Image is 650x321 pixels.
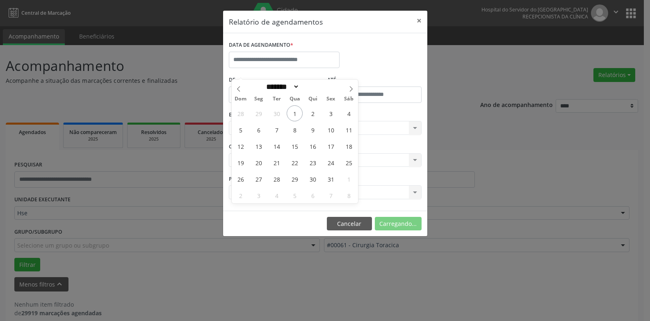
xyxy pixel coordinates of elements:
[229,16,323,27] h5: Relatório de agendamentos
[323,187,339,203] span: Novembro 7, 2025
[251,138,267,154] span: Outubro 13, 2025
[229,173,266,185] label: PROFISSIONAL
[287,122,303,138] span: Outubro 8, 2025
[327,217,372,231] button: Cancelar
[251,187,267,203] span: Novembro 3, 2025
[305,171,321,187] span: Outubro 30, 2025
[251,105,267,121] span: Setembro 29, 2025
[305,187,321,203] span: Novembro 6, 2025
[305,155,321,171] span: Outubro 23, 2025
[250,96,268,102] span: Seg
[341,171,357,187] span: Novembro 1, 2025
[251,171,267,187] span: Outubro 27, 2025
[268,96,286,102] span: Ter
[229,74,323,87] label: De
[340,96,358,102] span: Sáb
[269,171,285,187] span: Outubro 28, 2025
[229,141,252,153] label: CLÍNICA
[233,138,249,154] span: Outubro 12, 2025
[341,105,357,121] span: Outubro 4, 2025
[323,105,339,121] span: Outubro 3, 2025
[229,109,267,121] label: ESPECIALIDADE
[233,105,249,121] span: Setembro 28, 2025
[287,171,303,187] span: Outubro 29, 2025
[305,138,321,154] span: Outubro 16, 2025
[323,155,339,171] span: Outubro 24, 2025
[341,187,357,203] span: Novembro 8, 2025
[341,155,357,171] span: Outubro 25, 2025
[411,11,427,31] button: Close
[269,187,285,203] span: Novembro 4, 2025
[269,155,285,171] span: Outubro 21, 2025
[323,171,339,187] span: Outubro 31, 2025
[323,138,339,154] span: Outubro 17, 2025
[287,187,303,203] span: Novembro 5, 2025
[233,187,249,203] span: Novembro 2, 2025
[323,122,339,138] span: Outubro 10, 2025
[286,96,304,102] span: Qua
[251,155,267,171] span: Outubro 20, 2025
[233,122,249,138] span: Outubro 5, 2025
[341,122,357,138] span: Outubro 11, 2025
[233,171,249,187] span: Outubro 26, 2025
[322,96,340,102] span: Sex
[375,217,422,231] button: Carregando...
[269,105,285,121] span: Setembro 30, 2025
[327,74,422,87] label: ATÉ
[251,122,267,138] span: Outubro 6, 2025
[287,105,303,121] span: Outubro 1, 2025
[304,96,322,102] span: Qui
[263,82,299,91] select: Month
[269,122,285,138] span: Outubro 7, 2025
[269,138,285,154] span: Outubro 14, 2025
[287,138,303,154] span: Outubro 15, 2025
[232,96,250,102] span: Dom
[341,138,357,154] span: Outubro 18, 2025
[305,122,321,138] span: Outubro 9, 2025
[233,155,249,171] span: Outubro 19, 2025
[305,105,321,121] span: Outubro 2, 2025
[299,82,326,91] input: Year
[287,155,303,171] span: Outubro 22, 2025
[229,39,293,52] label: DATA DE AGENDAMENTO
